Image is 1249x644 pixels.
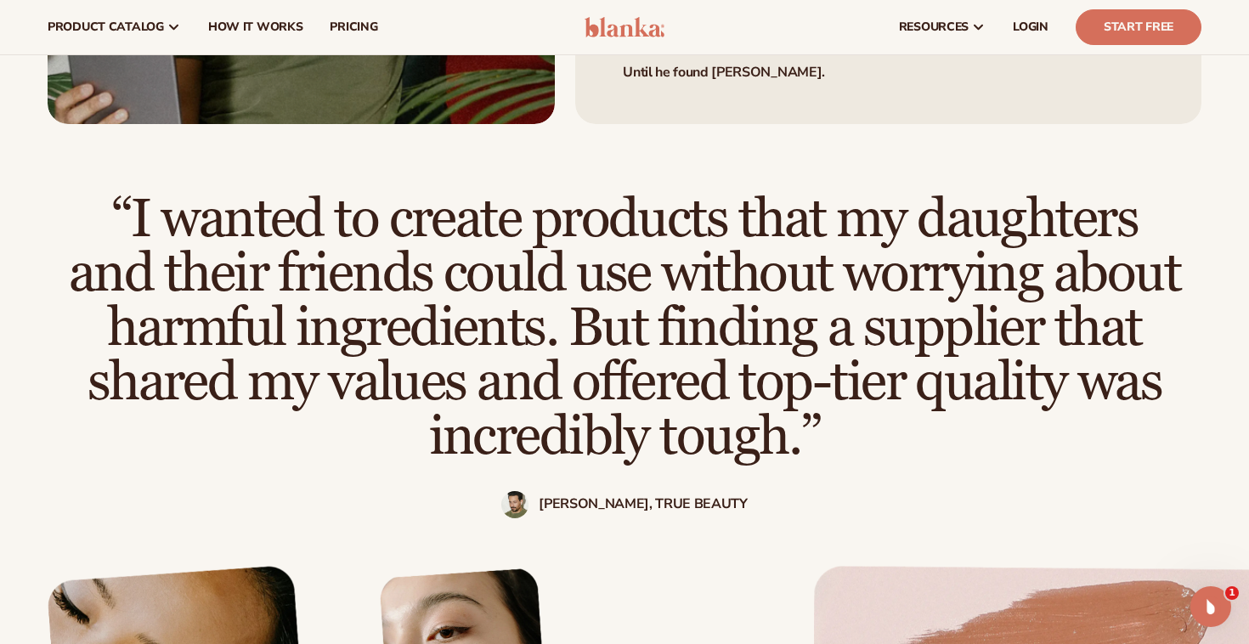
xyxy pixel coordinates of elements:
[623,63,825,82] strong: Until he found [PERSON_NAME].
[1013,20,1048,34] span: LOGIN
[539,496,748,512] strong: [PERSON_NAME], True Beauty
[899,20,969,34] span: resources
[1225,586,1239,600] span: 1
[208,20,303,34] span: How It Works
[1076,9,1201,45] a: Start Free
[1190,586,1231,627] iframe: Intercom live chat
[501,491,528,518] img: Man's face with green shirt.
[330,20,377,34] span: pricing
[68,192,1181,464] h2: “I wanted to create products that my daughters and their friends could use without worrying about...
[585,17,665,37] img: logo
[48,20,164,34] span: product catalog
